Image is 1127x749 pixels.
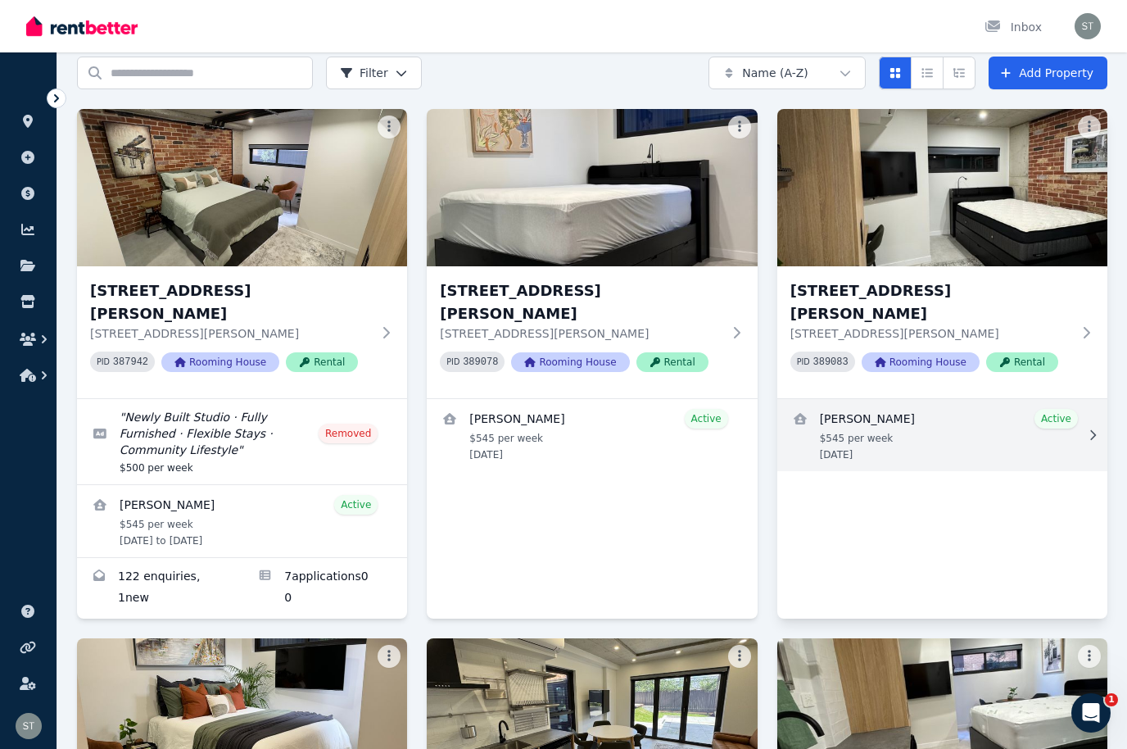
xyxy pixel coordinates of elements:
[378,645,401,668] button: More options
[1105,693,1118,706] span: 1
[790,279,1071,325] h3: [STREET_ADDRESS][PERSON_NAME]
[286,352,358,372] span: Rental
[1078,116,1101,138] button: More options
[340,65,388,81] span: Filter
[777,109,1107,266] img: 3, 75 Milton St
[97,357,110,366] small: PID
[777,399,1107,471] a: View details for Peter Andrianopolous
[879,57,975,89] div: View options
[446,357,459,366] small: PID
[511,352,629,372] span: Rooming House
[242,558,408,619] a: Applications for 1, 75 Milton St
[326,57,422,89] button: Filter
[77,109,407,266] img: 1, 75 Milton St
[378,116,401,138] button: More options
[427,399,757,471] a: View details for Andreea Maria Popescu
[427,109,757,398] a: 2, 75 Milton St[STREET_ADDRESS][PERSON_NAME][STREET_ADDRESS][PERSON_NAME]PID 389078Rooming HouseR...
[1078,645,1101,668] button: More options
[26,14,138,39] img: RentBetter
[1075,13,1101,39] img: Samantha Thomas
[16,713,42,739] img: Samantha Thomas
[742,65,808,81] span: Name (A-Z)
[161,352,279,372] span: Rooming House
[708,57,866,89] button: Name (A-Z)
[636,352,708,372] span: Rental
[986,352,1058,372] span: Rental
[879,57,912,89] button: Card view
[77,109,407,398] a: 1, 75 Milton St[STREET_ADDRESS][PERSON_NAME][STREET_ADDRESS][PERSON_NAME]PID 387942Rooming HouseR...
[77,485,407,557] a: View details for Erica lancu
[862,352,980,372] span: Rooming House
[777,109,1107,398] a: 3, 75 Milton St[STREET_ADDRESS][PERSON_NAME][STREET_ADDRESS][PERSON_NAME]PID 389083Rooming HouseR...
[790,325,1071,342] p: [STREET_ADDRESS][PERSON_NAME]
[463,356,498,368] code: 389078
[440,325,721,342] p: [STREET_ADDRESS][PERSON_NAME]
[77,558,242,619] a: Enquiries for 1, 75 Milton St
[989,57,1107,89] a: Add Property
[813,356,849,368] code: 389083
[797,357,810,366] small: PID
[440,279,721,325] h3: [STREET_ADDRESS][PERSON_NAME]
[1071,693,1111,733] iframe: Intercom live chat
[911,57,944,89] button: Compact list view
[90,279,371,325] h3: [STREET_ADDRESS][PERSON_NAME]
[984,19,1042,35] div: Inbox
[943,57,975,89] button: Expanded list view
[113,356,148,368] code: 387942
[90,325,371,342] p: [STREET_ADDRESS][PERSON_NAME]
[728,645,751,668] button: More options
[427,109,757,266] img: 2, 75 Milton St
[728,116,751,138] button: More options
[77,399,407,484] a: Edit listing: Newly Built Studio · Fully Furnished · Flexible Stays · Community Lifestyle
